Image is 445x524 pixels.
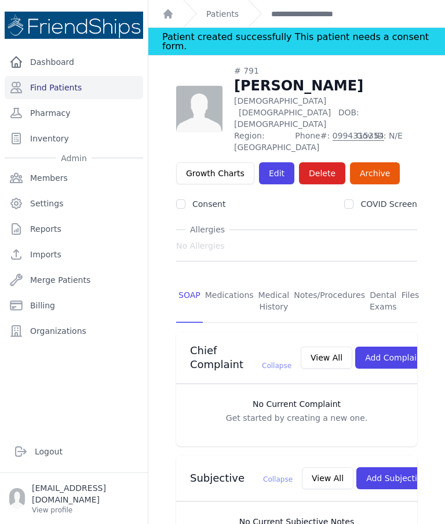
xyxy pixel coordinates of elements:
a: [EMAIL_ADDRESS][DOMAIN_NAME] View profile [9,482,138,515]
label: COVID Screen [360,199,417,209]
button: View All [302,467,353,489]
span: Allergies [185,224,229,235]
a: Dashboard [5,50,143,74]
p: Get started by creating a new one. [188,412,406,424]
a: Logout [9,440,138,463]
a: Billing [5,294,143,317]
a: Find Patients [5,76,143,99]
a: Patients [206,8,239,20]
h3: Subjective [190,471,293,485]
a: Organizations [5,319,143,343]
p: [DEMOGRAPHIC_DATA] [234,95,417,130]
a: SOAP [176,280,203,323]
button: Add Subjective [356,467,437,489]
p: View profile [32,505,138,515]
button: Add Complaint [355,347,435,369]
img: Medical Missions EMR [5,12,143,39]
div: Patient created successfully This patient needs a consent form. [162,28,431,55]
a: Archive [350,162,400,184]
a: Pharmacy [5,101,143,125]
span: Collapse [262,362,291,370]
span: Region: [GEOGRAPHIC_DATA] [234,130,288,153]
h3: Chief Complaint [190,344,291,372]
span: Gov ID: N/E [356,130,417,153]
button: Delete [299,162,345,184]
h3: No Current Complaint [188,398,406,410]
a: Reports [5,217,143,241]
span: Admin [56,152,92,164]
a: Dental Exams [367,280,399,323]
div: Notification [148,28,445,56]
a: Medications [203,280,256,323]
a: Settings [5,192,143,215]
a: Notes/Procedures [291,280,367,323]
div: # 791 [234,65,417,77]
button: View All [301,347,352,369]
nav: Tabs [176,280,417,323]
a: Medical History [256,280,292,323]
span: Phone#: [295,130,349,153]
p: [EMAIL_ADDRESS][DOMAIN_NAME] [32,482,138,505]
h1: [PERSON_NAME] [234,77,417,95]
span: No Allergies [176,240,225,252]
a: Merge Patients [5,268,143,292]
a: Imports [5,243,143,266]
a: Growth Charts [176,162,254,184]
span: Collapse [263,475,293,483]
label: Consent [192,199,225,209]
a: Files [399,280,422,323]
a: Edit [259,162,294,184]
a: Members [5,166,143,190]
span: [DEMOGRAPHIC_DATA] [239,108,331,117]
a: Inventory [5,127,143,150]
img: person-242608b1a05df3501eefc295dc1bc67a.jpg [176,86,222,132]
